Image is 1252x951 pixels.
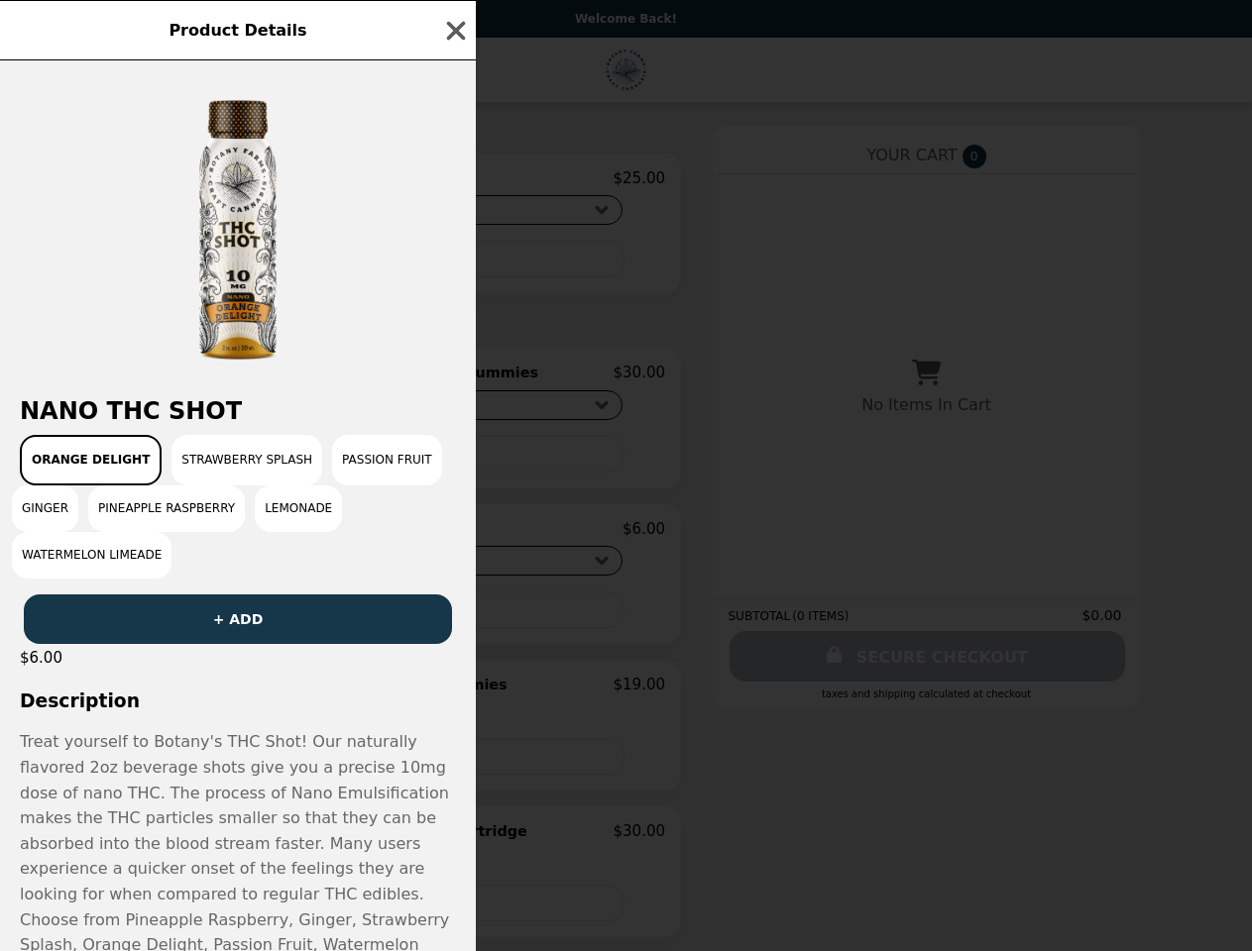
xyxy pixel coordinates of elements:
button: Watermelon Limeade [12,532,171,579]
button: Ginger [12,485,78,532]
button: Lemonade [255,485,342,532]
button: Passion Fruit [332,435,442,485]
img: Orange Delight [89,80,387,377]
button: Pineapple Raspberry [88,485,245,532]
button: Orange Delight [20,435,162,485]
button: Strawberry Splash [171,435,322,485]
span: Product Details [169,21,306,40]
button: + ADD [24,594,452,644]
p: Treat yourself to Botany's THC Shot! Our naturally flavored 2oz beverage shots give you a precise... [20,729,456,906]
